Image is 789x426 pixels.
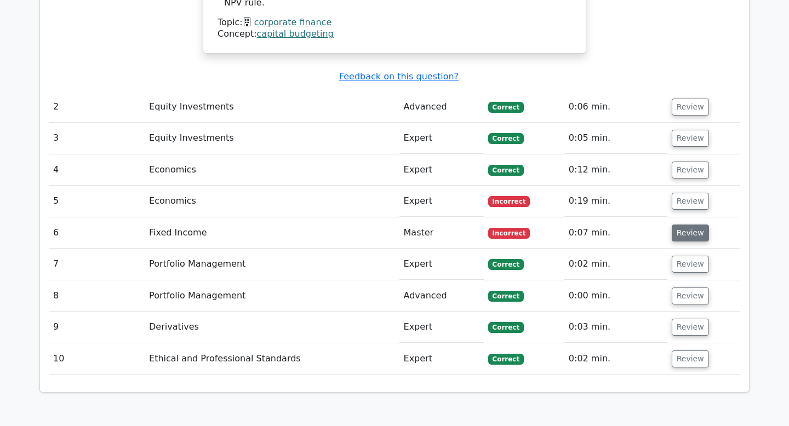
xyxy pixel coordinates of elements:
[564,249,667,280] td: 0:02 min.
[564,343,667,375] td: 0:02 min.
[399,312,484,343] td: Expert
[488,354,524,365] span: Correct
[145,343,399,375] td: Ethical and Professional Standards
[257,28,334,39] a: capital budgeting
[564,123,667,154] td: 0:05 min.
[145,280,399,312] td: Portfolio Management
[254,17,332,27] a: corporate finance
[339,71,459,82] a: Feedback on this question?
[399,154,484,186] td: Expert
[488,133,524,144] span: Correct
[49,91,145,123] td: 2
[672,130,709,147] button: Review
[49,280,145,312] td: 8
[145,154,399,186] td: Economics
[399,186,484,217] td: Expert
[488,228,530,239] span: Incorrect
[399,91,484,123] td: Advanced
[145,123,399,154] td: Equity Investments
[488,102,524,113] span: Correct
[49,312,145,343] td: 9
[564,91,667,123] td: 0:06 min.
[49,186,145,217] td: 5
[564,186,667,217] td: 0:19 min.
[145,312,399,343] td: Derivatives
[672,319,709,336] button: Review
[488,259,524,270] span: Correct
[399,217,484,249] td: Master
[564,312,667,343] td: 0:03 min.
[672,193,709,210] button: Review
[488,291,524,302] span: Correct
[564,280,667,312] td: 0:00 min.
[49,249,145,280] td: 7
[399,343,484,375] td: Expert
[145,249,399,280] td: Portfolio Management
[672,350,709,367] button: Review
[145,91,399,123] td: Equity Investments
[218,28,571,40] div: Concept:
[145,186,399,217] td: Economics
[564,154,667,186] td: 0:12 min.
[49,217,145,249] td: 6
[399,123,484,154] td: Expert
[145,217,399,249] td: Fixed Income
[672,287,709,304] button: Review
[564,217,667,249] td: 0:07 min.
[672,162,709,179] button: Review
[49,123,145,154] td: 3
[672,256,709,273] button: Review
[399,249,484,280] td: Expert
[488,165,524,176] span: Correct
[672,224,709,241] button: Review
[488,322,524,333] span: Correct
[488,196,530,207] span: Incorrect
[49,154,145,186] td: 4
[399,280,484,312] td: Advanced
[49,343,145,375] td: 10
[672,99,709,116] button: Review
[218,17,571,28] div: Topic:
